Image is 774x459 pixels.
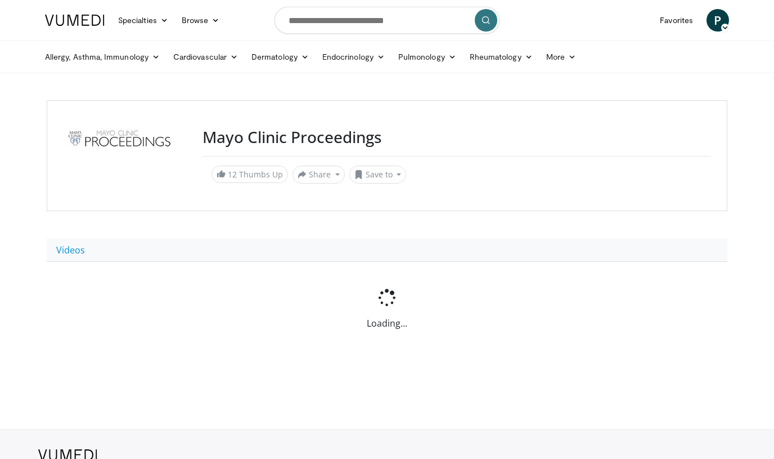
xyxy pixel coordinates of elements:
a: Browse [175,9,227,32]
a: Rheumatology [463,46,539,68]
a: P [706,9,729,32]
input: Search topics, interventions [274,7,499,34]
p: Loading... [47,317,727,330]
img: VuMedi Logo [45,15,105,26]
a: Favorites [653,9,700,32]
h3: Mayo Clinic Proceedings [202,128,711,147]
a: Pulmonology [391,46,463,68]
a: Allergy, Asthma, Immunology [38,46,166,68]
a: 12 Thumbs Up [211,166,288,183]
button: Save to [349,166,407,184]
a: More [539,46,583,68]
button: Share [292,166,345,184]
a: Videos [47,238,94,262]
a: Dermatology [245,46,316,68]
a: Cardiovascular [166,46,245,68]
a: Specialties [111,9,175,32]
span: 12 [228,169,237,180]
a: Endocrinology [316,46,391,68]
